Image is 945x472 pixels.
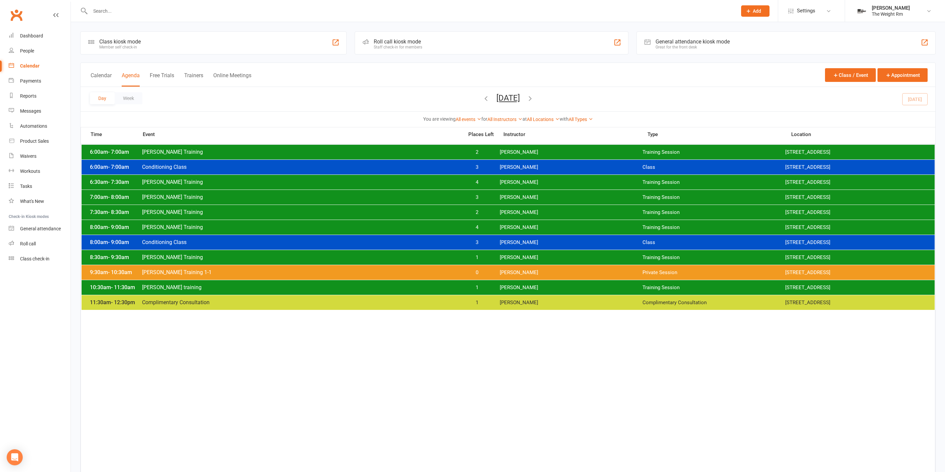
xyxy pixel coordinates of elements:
div: Payments [20,78,41,84]
div: Dashboard [20,33,43,38]
div: Calendar [20,63,39,69]
div: Automations [20,123,47,129]
a: What's New [9,194,71,209]
a: Tasks [9,179,71,194]
div: Class check-in [20,256,49,261]
a: General attendance kiosk mode [9,221,71,236]
div: People [20,48,34,53]
div: Open Intercom Messenger [7,449,23,465]
a: Roll call [9,236,71,251]
a: People [9,43,71,58]
a: Reports [9,89,71,104]
a: Payments [9,74,71,89]
div: Waivers [20,153,36,159]
a: Class kiosk mode [9,251,71,266]
a: Calendar [9,58,71,74]
div: Roll call [20,241,36,246]
a: Product Sales [9,134,71,149]
div: Reports [20,93,36,99]
div: What's New [20,199,44,204]
a: Automations [9,119,71,134]
div: Messages [20,108,41,114]
a: Waivers [9,149,71,164]
a: Dashboard [9,28,71,43]
a: Clubworx [8,7,25,23]
div: Tasks [20,184,32,189]
div: General attendance [20,226,61,231]
div: Product Sales [20,138,49,144]
div: Workouts [20,168,40,174]
a: Messages [9,104,71,119]
a: Workouts [9,164,71,179]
